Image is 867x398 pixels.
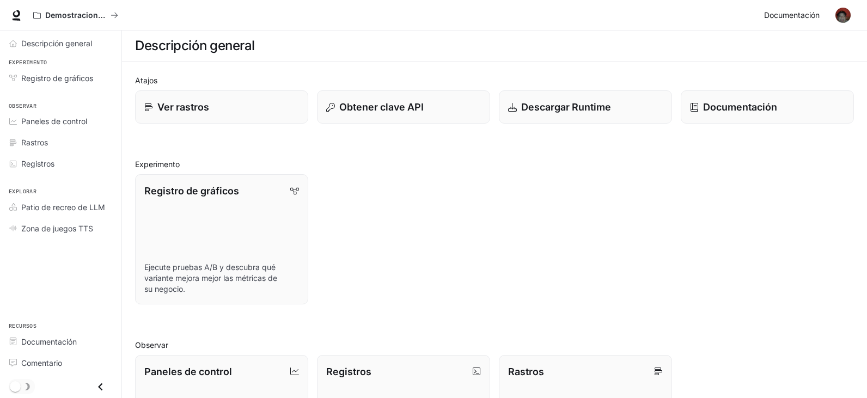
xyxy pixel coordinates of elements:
[339,101,424,113] font: Obtener clave API
[4,133,117,152] a: Rastros
[21,39,92,48] font: Descripción general
[21,159,54,168] font: Registros
[832,4,854,26] button: Avatar de usuario
[21,74,93,83] font: Registro de gráficos
[21,224,93,233] font: Zona de juegos TTS
[317,90,490,124] button: Obtener clave API
[4,219,117,238] a: Zona de juegos TTS
[157,101,209,113] font: Ver rastros
[135,174,308,304] a: Registro de gráficosEjecute pruebas A/B y descubra qué variante mejora mejor las métricas de su n...
[135,38,255,53] font: Descripción general
[499,90,672,124] a: Descargar Runtime
[144,366,232,377] font: Paneles de control
[135,160,180,169] font: Experimento
[764,10,820,20] font: Documentación
[144,262,277,293] font: Ejecute pruebas A/B y descubra qué variante mejora mejor las métricas de su negocio.
[135,76,157,85] font: Atajos
[521,101,611,113] font: Descargar Runtime
[21,203,105,212] font: Patio de recreo de LLM
[21,358,62,368] font: Comentario
[10,380,21,392] span: Alternar modo oscuro
[144,185,239,197] font: Registro de gráficos
[135,340,168,350] font: Observar
[21,117,87,126] font: Paneles de control
[88,376,113,398] button: Cerrar cajón
[28,4,123,26] button: Todos los espacios de trabajo
[4,34,117,53] a: Descripción general
[9,322,36,329] font: Recursos
[9,59,47,66] font: Experimento
[4,353,117,372] a: Comentario
[4,198,117,217] a: Patio de recreo de LLM
[326,366,371,377] font: Registros
[9,188,36,195] font: Explorar
[4,112,117,131] a: Paneles de control
[4,154,117,173] a: Registros
[703,101,777,113] font: Documentación
[135,90,308,124] a: Ver rastros
[21,337,77,346] font: Documentación
[681,90,854,124] a: Documentación
[508,366,544,377] font: Rastros
[4,332,117,351] a: Documentación
[45,10,177,20] font: Demostraciones de IA en el mundo
[21,138,48,147] font: Rastros
[760,4,828,26] a: Documentación
[4,69,117,88] a: Registro de gráficos
[835,8,851,23] img: Avatar de usuario
[9,102,36,109] font: Observar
